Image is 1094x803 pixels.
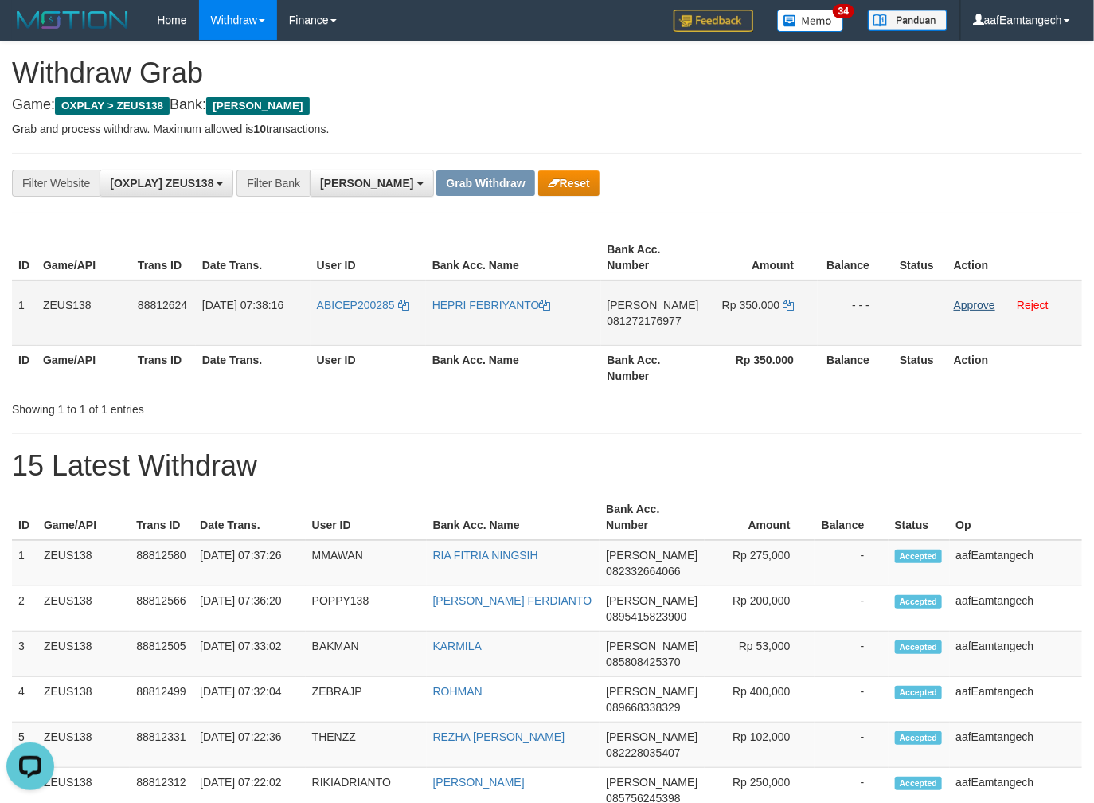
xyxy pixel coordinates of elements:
a: ROHMAN [433,685,483,698]
button: Grab Withdraw [436,170,534,196]
img: MOTION_logo.png [12,8,133,32]
span: [PERSON_NAME] [606,549,697,562]
td: aafEamtangech [950,632,1083,677]
td: aafEamtangech [950,677,1083,723]
td: ZEUS138 [37,723,130,768]
td: THENZZ [306,723,427,768]
th: User ID [311,345,426,390]
th: Bank Acc. Name [426,345,601,390]
th: Status [893,235,947,280]
span: Accepted [895,640,943,654]
th: Status [889,495,950,540]
h1: 15 Latest Withdraw [12,450,1082,482]
td: Rp 200,000 [705,586,815,632]
a: [PERSON_NAME] [433,776,525,789]
th: Action [947,345,1082,390]
td: 4 [12,677,37,723]
span: ABICEP200285 [317,299,395,311]
td: - - - [818,280,893,346]
td: POPPY138 [306,586,427,632]
a: Reject [1017,299,1049,311]
span: OXPLAY > ZEUS138 [55,97,170,115]
span: Accepted [895,731,943,745]
td: - [815,723,889,768]
img: Button%20Memo.svg [777,10,844,32]
th: Trans ID [130,495,193,540]
td: ZEBRAJP [306,677,427,723]
th: Bank Acc. Number [601,345,705,390]
img: Feedback.jpg [674,10,753,32]
span: [OXPLAY] ZEUS138 [110,177,213,190]
th: Game/API [37,495,130,540]
td: - [815,586,889,632]
a: KARMILA [433,640,482,652]
th: Date Trans. [196,345,311,390]
th: Bank Acc. Number [601,235,705,280]
td: Rp 275,000 [705,540,815,586]
th: Op [950,495,1083,540]
th: Balance [818,345,893,390]
span: Copy 085808425370 to clipboard [606,656,680,668]
span: 88812624 [138,299,187,311]
td: ZEUS138 [37,586,130,632]
span: [PERSON_NAME] [608,299,699,311]
th: Bank Acc. Name [427,495,600,540]
td: 3 [12,632,37,677]
span: Accepted [895,550,943,563]
td: [DATE] 07:36:20 [193,586,306,632]
button: Reset [538,170,600,196]
th: Game/API [37,235,131,280]
a: Approve [954,299,995,311]
span: [PERSON_NAME] [606,776,697,789]
th: Date Trans. [193,495,306,540]
span: [PERSON_NAME] [320,177,413,190]
th: User ID [311,235,426,280]
a: RIA FITRIA NINGSIH [433,549,538,562]
span: Copy 089668338329 to clipboard [606,701,680,714]
td: [DATE] 07:32:04 [193,677,306,723]
span: Copy 081272176977 to clipboard [608,315,682,327]
td: 88812580 [130,540,193,586]
td: 5 [12,723,37,768]
th: Action [947,235,1082,280]
td: ZEUS138 [37,677,130,723]
td: 2 [12,586,37,632]
td: ZEUS138 [37,632,130,677]
td: 1 [12,540,37,586]
td: ZEUS138 [37,280,131,346]
a: [PERSON_NAME] FERDIANTO [433,594,592,607]
td: 1 [12,280,37,346]
th: ID [12,345,37,390]
th: Amount [705,495,815,540]
div: Showing 1 to 1 of 1 entries [12,395,444,417]
span: 34 [833,4,854,18]
span: Accepted [895,686,943,699]
a: Copy 350000 to clipboard [783,299,794,311]
td: 88812331 [130,723,193,768]
td: - [815,677,889,723]
td: ZEUS138 [37,540,130,586]
span: Copy 0895415823900 to clipboard [606,610,686,623]
th: Bank Acc. Name [426,235,601,280]
th: Game/API [37,345,131,390]
th: ID [12,495,37,540]
td: MMAWAN [306,540,427,586]
span: [PERSON_NAME] [606,640,697,652]
button: [OXPLAY] ZEUS138 [100,170,233,197]
th: Balance [818,235,893,280]
th: ID [12,235,37,280]
td: Rp 102,000 [705,723,815,768]
button: [PERSON_NAME] [310,170,433,197]
span: [PERSON_NAME] [206,97,309,115]
th: Bank Acc. Number [600,495,704,540]
span: Rp 350.000 [722,299,779,311]
td: 88812566 [130,586,193,632]
img: panduan.png [868,10,947,31]
a: ABICEP200285 [317,299,409,311]
div: Filter Bank [236,170,310,197]
span: Copy 082332664066 to clipboard [606,565,680,578]
span: [PERSON_NAME] [606,594,697,607]
span: Accepted [895,595,943,609]
strong: 10 [253,123,266,135]
td: Rp 400,000 [705,677,815,723]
